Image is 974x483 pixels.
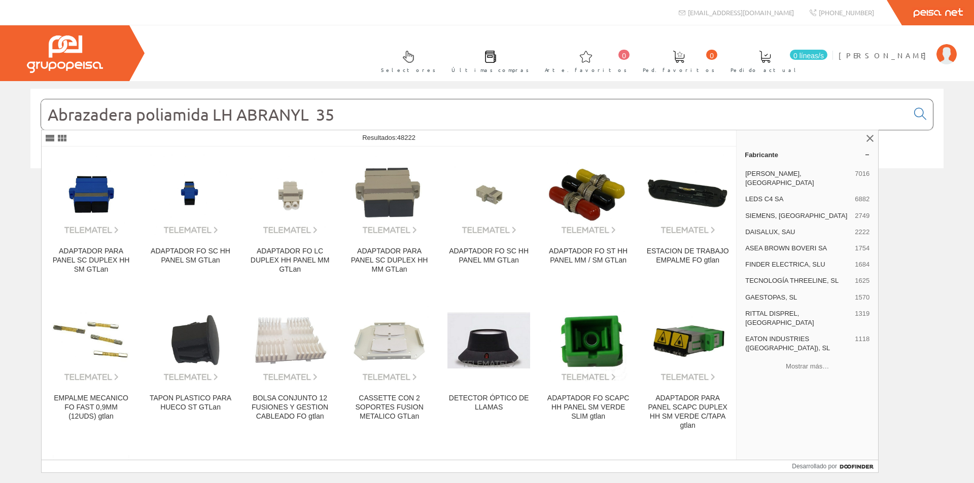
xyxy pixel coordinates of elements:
font: TECNOLOGÍA THREELINE, SL [745,277,839,284]
a: ADAPTADOR PARA PANEL SC DUPLEX HH MM GTLan ADAPTADOR PARA PANEL SC DUPLEX HH MM GTLan [340,139,439,286]
font: Pedido actual [730,66,799,73]
img: EMPALME MECANICO FO FAST 0,9MM (12UDS) gtlan [50,299,132,382]
img: ADAPTADOR FO SC HH PANEL MM GTLan [447,152,530,234]
font: Últimas compras [451,66,529,73]
img: ADAPTADOR FO SC HH PANEL SM GTLan [149,152,232,234]
a: Selectores [371,42,441,79]
font: [PERSON_NAME] [839,51,931,60]
font: 1754 [855,244,869,252]
a: Desarrollado por [792,460,878,472]
font: Fabricante [745,151,778,159]
font: ADAPTADOR FO LC DUPLEX HH PANEL MM GTLan [251,247,330,273]
font: Selectores [381,66,436,73]
font: CASSETTE CON 2 SOPORTES FUSION METALICO GTLan [355,394,423,420]
font: DAISALUX, SAU [745,228,795,236]
a: ADAPTADOR FO SC HH PANEL MM GTLan ADAPTADOR FO SC HH PANEL MM GTLan [439,139,538,286]
a: [PERSON_NAME] [839,42,957,52]
img: TAPON PLASTICO PARA HUECO ST GTLan [149,299,232,382]
img: ESTACION DE TRABAJO EMPALME FO gtlan [646,152,729,234]
font: ASEA BROWN BOVERI SA [745,244,827,252]
font: 0 [710,52,714,60]
font: ADAPTADOR FO ST HH PANEL MM / SM GTLan [549,247,628,264]
font: 2749 [855,212,869,219]
font: ADAPTADOR PARA PANEL SC DUPLEX HH SM GTLan [53,247,130,273]
font: 0 líneas/s [793,52,824,60]
font: Desarrollado por [792,463,837,470]
font: EATON INDUSTRIES ([GEOGRAPHIC_DATA]), SL [745,335,830,352]
font: BOLSA CONJUNTO 12 FUSIONES Y GESTION CABLEADO FO gtlan [252,394,328,420]
font: 2222 [855,228,869,236]
img: ADAPTADOR PARA PANEL SC DUPLEX HH SM GTLan [50,152,132,234]
img: CASSETTE CON 2 SOPORTES FUSION METALICO GTLan [348,299,431,382]
font: ADAPTADOR PARA PANEL SCAPC DUPLEX HH SM VERDE C/TAPA gtlan [648,394,727,429]
font: DETECTOR ÓPTICO DE LLAMAS [449,394,529,411]
img: BOLSA CONJUNTO 12 FUSIONES Y GESTION CABLEADO FO gtlan [249,299,331,382]
font: TAPON PLASTICO PARA HUECO ST GTLan [150,394,231,411]
a: ADAPTADOR FO SC HH PANEL SM GTLan ADAPTADOR FO SC HH PANEL SM GTLan [141,139,240,286]
a: Últimas compras [441,42,534,79]
a: ADAPTADOR FO LC DUPLEX HH PANEL MM GTLan ADAPTADOR FO LC DUPLEX HH PANEL MM GTLan [240,139,339,286]
font: EMPALME MECANICO FO FAST 0,9MM (12UDS) gtlan [54,394,128,420]
font: GAESTOPAS, SL [745,293,797,301]
font: ADAPTADOR PARA PANEL SC DUPLEX HH MM GTLan [351,247,428,273]
font: LEDS C4 SA [745,195,783,203]
img: ADAPTADOR PARA PANEL SC DUPLEX HH MM GTLan [348,152,431,234]
font: Mostrar más… [786,362,829,370]
a: DETECTOR ÓPTICO DE LLAMAS DETECTOR ÓPTICO DE LLAMAS [439,286,538,442]
font: Ped. favoritos [643,66,715,73]
a: ADAPTADOR FO SCAPC HH PANEL SM VERDE SLIM gtlan ADAPTADOR FO SCAPC HH PANEL SM VERDE SLIM gtlan [539,286,638,442]
a: EMPALME MECANICO FO FAST 0,9MM (12UDS) gtlan EMPALME MECANICO FO FAST 0,9MM (12UDS) gtlan [42,286,141,442]
a: ADAPTADOR PARA PANEL SCAPC DUPLEX HH SM VERDE C/TAPA gtlan ADAPTADOR PARA PANEL SCAPC DUPLEX HH S... [638,286,737,442]
img: DETECTOR ÓPTICO DE LLAMAS [447,312,530,368]
font: 0 [622,52,626,60]
font: ADAPTADOR FO SC HH PANEL SM GTLan [151,247,230,264]
a: ADAPTADOR PARA PANEL SC DUPLEX HH SM GTLan ADAPTADOR PARA PANEL SC DUPLEX HH SM GTLan [42,139,141,286]
font: 1118 [855,335,869,343]
font: 6882 [855,195,869,203]
font: 1625 [855,277,869,284]
a: CASSETTE CON 2 SOPORTES FUSION METALICO GTLan CASSETTE CON 2 SOPORTES FUSION METALICO GTLan [340,286,439,442]
a: Fabricante [737,146,878,163]
input: Buscar... [41,99,908,130]
font: 7016 [855,170,869,177]
font: RITTAL DISPREL, [GEOGRAPHIC_DATA] [745,310,814,326]
a: TAPON PLASTICO PARA HUECO ST GTLan TAPON PLASTICO PARA HUECO ST GTLan [141,286,240,442]
font: ESTACION DE TRABAJO EMPALME FO gtlan [647,247,729,264]
font: SIEMENS, [GEOGRAPHIC_DATA] [745,212,847,219]
img: Grupo Peisa [27,35,103,73]
a: ADAPTADOR FO ST HH PANEL MM / SM GTLan ADAPTADOR FO ST HH PANEL MM / SM GTLan [539,139,638,286]
font: ADAPTADOR FO SCAPC HH PANEL SM VERDE SLIM gtlan [547,394,630,420]
img: ADAPTADOR FO SCAPC HH PANEL SM VERDE SLIM gtlan [547,299,630,382]
font: 1319 [855,310,869,317]
font: FINDER ELECTRICA, SLU [745,261,825,268]
img: ADAPTADOR FO LC DUPLEX HH PANEL MM GTLan [249,152,331,234]
font: [PERSON_NAME], [GEOGRAPHIC_DATA] [745,170,814,187]
font: [EMAIL_ADDRESS][DOMAIN_NAME] [688,8,794,17]
font: 1570 [855,293,869,301]
img: ADAPTADOR PARA PANEL SCAPC DUPLEX HH SM VERDE C/TAPA gtlan [646,299,729,382]
font: 1684 [855,261,869,268]
font: Resultados: [362,134,397,141]
a: ESTACION DE TRABAJO EMPALME FO gtlan ESTACION DE TRABAJO EMPALME FO gtlan [638,139,737,286]
font: Arte. favoritos [545,66,627,73]
font: 48222 [397,134,415,141]
img: ADAPTADOR FO ST HH PANEL MM / SM GTLan [547,152,630,234]
button: Mostrar más… [741,357,874,375]
font: ADAPTADOR FO SC HH PANEL MM GTLan [449,247,529,264]
a: BOLSA CONJUNTO 12 FUSIONES Y GESTION CABLEADO FO gtlan BOLSA CONJUNTO 12 FUSIONES Y GESTION CABLE... [240,286,339,442]
font: [PHONE_NUMBER] [819,8,874,17]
